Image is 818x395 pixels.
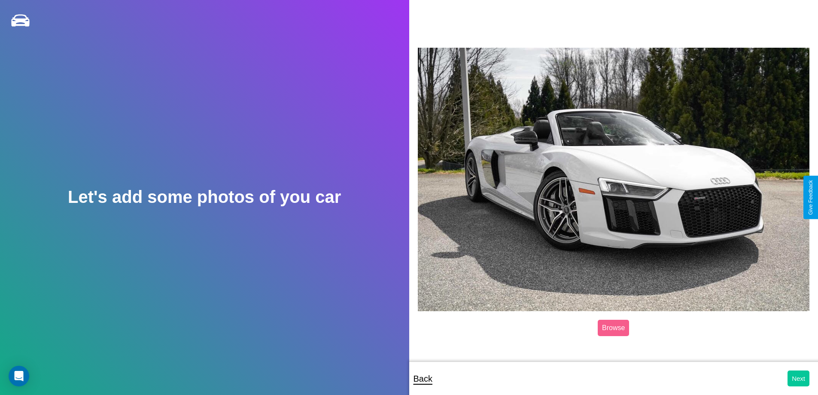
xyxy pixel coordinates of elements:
[598,320,629,336] label: Browse
[414,371,432,386] p: Back
[808,180,814,215] div: Give Feedback
[788,371,809,386] button: Next
[418,48,810,311] img: posted
[9,366,29,386] div: Open Intercom Messenger
[68,187,341,207] h2: Let's add some photos of you car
